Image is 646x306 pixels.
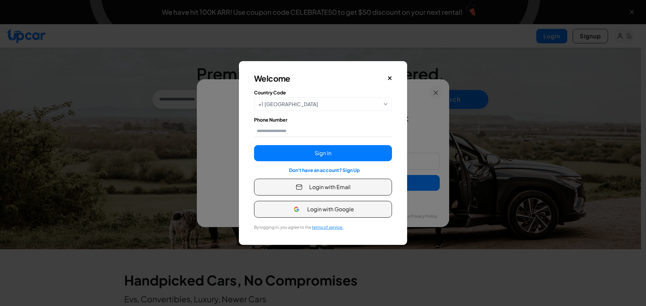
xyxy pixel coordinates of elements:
[289,167,360,173] a: Don't have an account? Sign Up
[254,89,392,96] label: Country Code
[254,201,392,218] button: Login with Google
[296,184,302,190] img: Email Icon
[254,179,392,195] button: Login with Email
[292,205,300,213] img: Google Icon
[312,225,343,230] span: terms of service.
[258,100,318,108] span: +1 [GEOGRAPHIC_DATA]
[388,75,392,81] button: Close
[254,145,392,161] button: Sign In
[254,116,392,123] label: Phone Number
[254,73,290,84] h3: Welcome
[309,183,351,191] span: Login with Email
[254,224,343,230] label: By logging in, you agree to the
[307,205,354,213] span: Login with Google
